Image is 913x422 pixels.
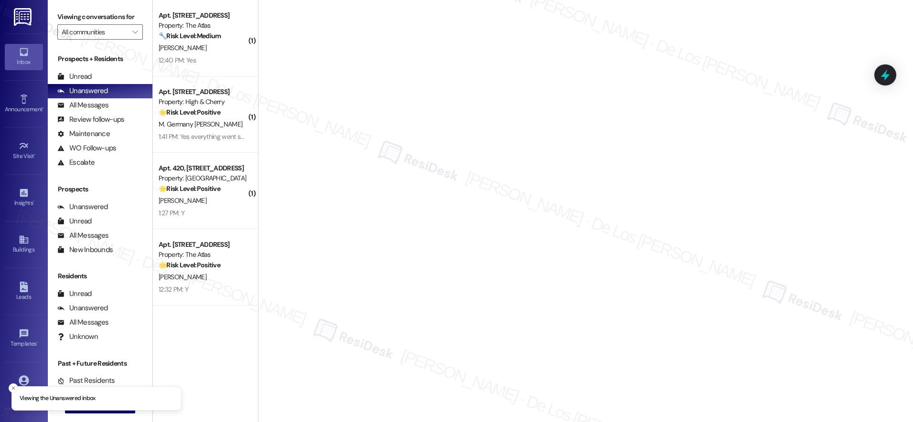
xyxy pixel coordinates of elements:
div: All Messages [57,317,108,327]
div: WO Follow-ups [57,143,116,153]
strong: 🌟 Risk Level: Positive [159,261,220,269]
a: Insights • [5,185,43,211]
div: Unread [57,289,92,299]
p: Viewing the Unanswered inbox [20,394,96,403]
div: All Messages [57,100,108,110]
div: Apt. [STREET_ADDRESS] [159,87,247,97]
div: Property: The Atlas [159,250,247,260]
div: Past Residents [57,376,115,386]
div: Apt. [STREET_ADDRESS] [159,11,247,21]
div: Residents [48,271,152,281]
a: Buildings [5,232,43,257]
a: Account [5,372,43,398]
div: Apt. [STREET_ADDRESS] [159,240,247,250]
img: ResiDesk Logo [14,8,33,26]
a: Templates • [5,326,43,351]
span: [PERSON_NAME] [159,273,206,281]
label: Viewing conversations for [57,10,143,24]
a: Leads [5,279,43,305]
div: 1:27 PM: Y [159,209,184,217]
span: [PERSON_NAME] [159,196,206,205]
a: Site Visit • [5,138,43,164]
div: All Messages [57,231,108,241]
div: 1:41 PM: Yes everything went smoothly! [159,132,264,141]
div: Apt. 420, [STREET_ADDRESS] [159,163,247,173]
input: All communities [62,24,128,40]
strong: 🌟 Risk Level: Positive [159,108,220,116]
span: • [37,339,38,346]
button: Close toast [9,383,18,393]
span: M. Germany [PERSON_NAME] [159,120,242,128]
div: 12:32 PM: Y [159,285,188,294]
div: Prospects + Residents [48,54,152,64]
div: Property: High & Cherry [159,97,247,107]
div: 12:40 PM: Yes [159,56,196,64]
span: [PERSON_NAME] [159,43,206,52]
div: Escalate [57,158,95,168]
strong: 🔧 Risk Level: Medium [159,32,221,40]
span: • [33,198,34,205]
a: Inbox [5,44,43,70]
div: Unanswered [57,303,108,313]
div: Unanswered [57,202,108,212]
div: Review follow-ups [57,115,124,125]
div: Prospects [48,184,152,194]
span: • [34,151,36,158]
strong: 🌟 Risk Level: Positive [159,184,220,193]
div: Maintenance [57,129,110,139]
div: Property: The Atlas [159,21,247,31]
div: Unread [57,72,92,82]
i:  [132,28,138,36]
div: Unknown [57,332,98,342]
span: • [43,105,44,111]
div: Past + Future Residents [48,359,152,369]
div: Property: [GEOGRAPHIC_DATA] [159,173,247,183]
div: Unanswered [57,86,108,96]
div: Unread [57,216,92,226]
div: New Inbounds [57,245,113,255]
